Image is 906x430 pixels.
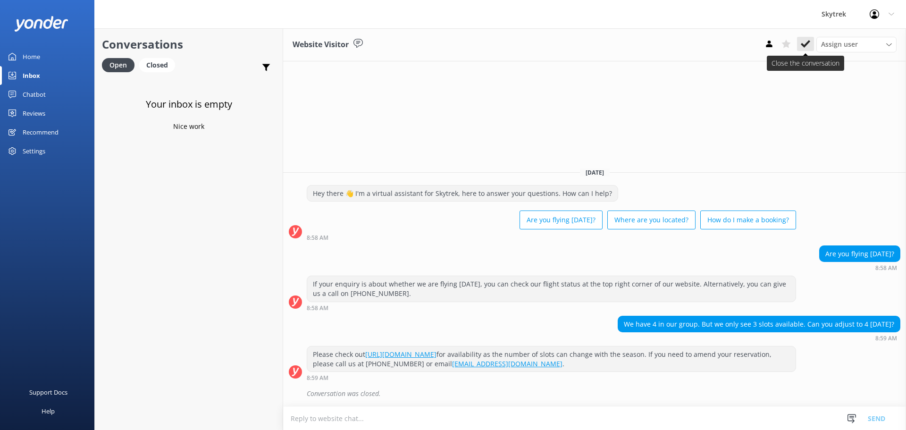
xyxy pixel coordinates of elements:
[875,336,897,341] strong: 8:59 AM
[607,211,696,229] button: Where are you located?
[816,37,897,52] div: Assign User
[307,304,796,311] div: Aug 31 2025 08:58am (UTC +12:00) Pacific/Auckland
[23,47,40,66] div: Home
[875,265,897,271] strong: 8:58 AM
[293,39,349,51] h3: Website Visitor
[23,123,59,142] div: Recommend
[146,97,232,112] h3: Your inbox is empty
[23,66,40,85] div: Inbox
[23,104,45,123] div: Reviews
[452,359,562,368] a: [EMAIL_ADDRESS][DOMAIN_NAME]
[14,16,68,32] img: yonder-white-logo.png
[42,402,55,421] div: Help
[307,386,900,402] div: Conversation was closed.
[819,264,900,271] div: Aug 31 2025 08:58am (UTC +12:00) Pacific/Auckland
[307,305,328,311] strong: 8:58 AM
[618,335,900,341] div: Aug 31 2025 08:59am (UTC +12:00) Pacific/Auckland
[307,346,796,371] div: Please check out for availability as the number of slots can change with the season. If you need ...
[173,121,204,132] p: Nice work
[365,350,436,359] a: [URL][DOMAIN_NAME]
[307,235,328,241] strong: 8:58 AM
[289,386,900,402] div: 2025-08-30T21:51:21.452
[23,85,46,104] div: Chatbot
[307,234,796,241] div: Aug 31 2025 08:58am (UTC +12:00) Pacific/Auckland
[580,169,610,177] span: [DATE]
[307,374,796,381] div: Aug 31 2025 08:59am (UTC +12:00) Pacific/Auckland
[307,276,796,301] div: If your enquiry is about whether we are flying [DATE], you can check our flight status at the top...
[139,59,180,70] a: Closed
[102,35,276,53] h2: Conversations
[23,142,45,160] div: Settings
[700,211,796,229] button: How do I make a booking?
[102,58,134,72] div: Open
[821,39,858,50] span: Assign user
[618,316,900,332] div: We have 4 in our group. But we only see 3 slots available. Can you adjust to 4 [DATE]?
[820,246,900,262] div: Are you flying [DATE]?
[307,185,618,202] div: Hey there 👋 I'm a virtual assistant for Skytrek, here to answer your questions. How can I help?
[520,211,603,229] button: Are you flying [DATE]?
[102,59,139,70] a: Open
[307,375,328,381] strong: 8:59 AM
[139,58,175,72] div: Closed
[29,383,67,402] div: Support Docs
